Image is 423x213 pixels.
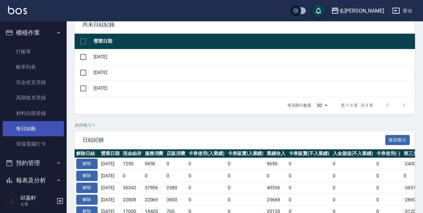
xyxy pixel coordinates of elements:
[165,182,187,194] td: 2380
[99,194,121,206] td: [DATE]
[165,170,187,182] td: 0
[187,194,226,206] td: 0
[314,96,330,114] div: 50
[187,149,226,158] th: 卡券使用(入業績)
[187,182,226,194] td: 0
[92,65,415,80] td: [DATE]
[76,159,98,169] button: 解除
[121,194,143,206] td: 22809
[3,154,64,172] button: 預約管理
[121,158,143,170] td: 7250
[165,149,187,158] th: 店販消費
[331,149,375,158] th: 入金儲值(不入業績)
[287,149,331,158] th: 卡券販賣(不入業績)
[331,194,375,206] td: 0
[287,182,331,194] td: 0
[265,170,287,182] td: 0
[385,136,410,143] a: 報表匯出
[375,158,402,170] td: 0
[287,170,331,182] td: 0
[187,158,226,170] td: 0
[83,137,385,143] span: 日結紀錄
[121,149,143,158] th: 現金結存
[265,194,287,206] td: 25669
[3,44,64,59] a: 打帳單
[99,158,121,170] td: [DATE]
[341,102,373,108] p: 第 1–3 筆 共 3 筆
[99,149,121,158] th: 營業日期
[3,90,64,105] a: 高階收支登錄
[75,122,415,128] p: 共 29 筆, 1 / 1
[20,195,54,201] h5: 邱嘉軒
[8,6,27,14] img: Logo
[165,194,187,206] td: 3600
[121,182,143,194] td: 36342
[287,102,311,108] p: 每頁顯示數量
[121,170,143,182] td: 0
[99,170,121,182] td: [DATE]
[226,194,265,206] td: 0
[331,182,375,194] td: 0
[312,4,325,17] button: save
[76,171,98,181] button: 解除
[375,194,402,206] td: 0
[265,182,287,194] td: 40336
[3,75,64,90] a: 現金收支登錄
[3,136,64,152] a: 現場電腦打卡
[143,194,165,206] td: 22069
[331,158,375,170] td: 0
[3,106,64,121] a: 材料自購登錄
[265,158,287,170] td: 9650
[165,158,187,170] td: 0
[76,195,98,205] button: 解除
[187,170,226,182] td: 0
[3,121,64,136] a: 每日結帳
[75,149,99,158] th: 解除日結
[143,182,165,194] td: 37956
[143,149,165,158] th: 服務消費
[92,49,415,65] td: [DATE]
[328,4,387,18] button: 名[PERSON_NAME]
[265,149,287,158] th: 業績收入
[331,170,375,182] td: 0
[143,158,165,170] td: 9650
[226,158,265,170] td: 0
[5,194,19,208] img: Person
[92,34,415,49] th: 營業日期
[287,194,331,206] td: 0
[76,183,98,193] button: 解除
[339,7,384,15] div: 名[PERSON_NAME]
[287,158,331,170] td: 0
[375,170,402,182] td: 0
[226,149,265,158] th: 卡券販賣(入業績)
[226,182,265,194] td: 0
[3,172,64,189] button: 報表及分析
[375,182,402,194] td: 0
[99,182,121,194] td: [DATE]
[375,149,402,158] th: 卡券使用(-)
[143,170,165,182] td: 0
[92,80,415,96] td: [DATE]
[226,170,265,182] td: 0
[20,201,54,207] p: 主管
[3,24,64,41] button: 櫃檯作業
[83,21,407,28] span: 尚未日結紀錄
[385,135,410,145] button: 報表匯出
[3,59,64,75] a: 帳單列表
[389,5,415,17] button: 登出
